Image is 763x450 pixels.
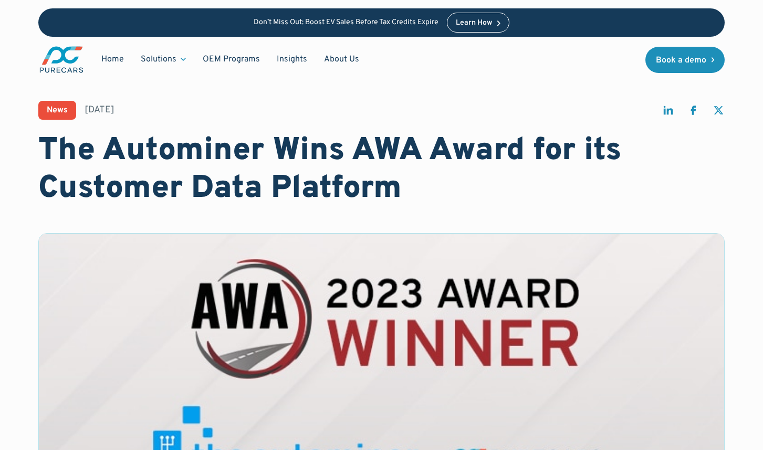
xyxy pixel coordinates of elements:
[141,54,176,65] div: Solutions
[645,47,725,73] a: Book a demo
[447,13,509,33] a: Learn How
[656,56,706,65] div: Book a demo
[662,104,674,121] a: share on linkedin
[38,132,725,208] h1: The Autominer Wins AWA Award for its Customer Data Platform
[254,18,438,27] p: Don’t Miss Out: Boost EV Sales Before Tax Credits Expire
[268,49,316,69] a: Insights
[47,106,68,114] div: News
[132,49,194,69] div: Solutions
[93,49,132,69] a: Home
[85,103,114,117] div: [DATE]
[316,49,368,69] a: About Us
[38,45,85,74] img: purecars logo
[456,19,492,27] div: Learn How
[712,104,725,121] a: share on twitter
[194,49,268,69] a: OEM Programs
[687,104,699,121] a: share on facebook
[38,45,85,74] a: main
